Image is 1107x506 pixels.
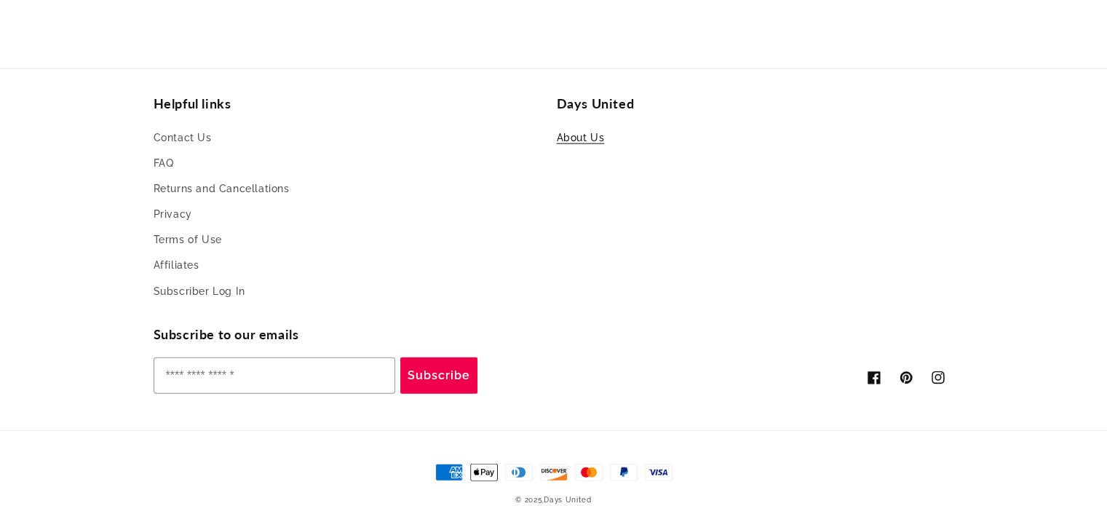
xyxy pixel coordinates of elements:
[557,129,605,151] a: About Us
[544,496,592,504] a: Days United
[154,176,290,202] a: Returns and Cancellations
[515,496,592,504] small: © 2025,
[154,129,212,151] a: Contact Us
[154,357,395,394] input: Enter your email
[154,326,554,343] h2: Subscribe to our emails
[154,95,551,112] h2: Helpful links
[400,357,477,394] button: Subscribe
[154,151,174,176] a: FAQ
[557,95,954,112] h2: Days United
[154,202,192,227] a: Privacy
[154,227,222,253] a: Terms of Use
[154,279,245,304] a: Subscriber Log In
[154,253,199,278] a: Affiliates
